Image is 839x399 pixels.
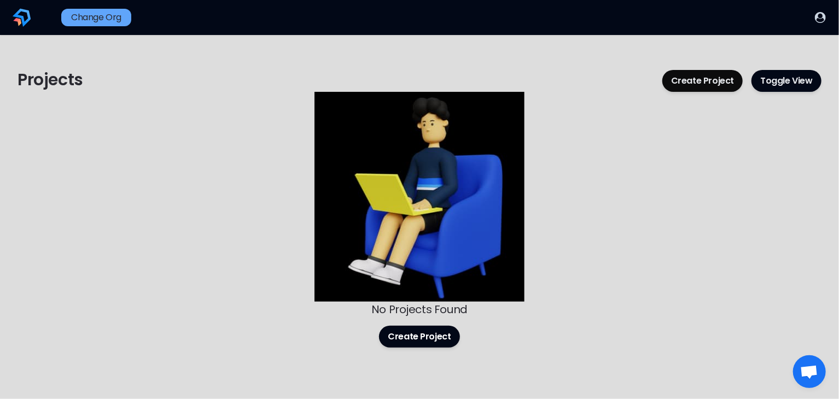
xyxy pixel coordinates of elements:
[314,92,525,302] img: Empty Projects Placeholder
[379,326,459,348] button: Create Project
[371,302,468,317] div: No Projects Found
[662,70,743,92] button: Create Project
[61,9,131,26] button: Change Org
[751,70,821,92] button: Toggle View
[18,70,83,92] h2: Projects
[793,355,826,388] a: Open chat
